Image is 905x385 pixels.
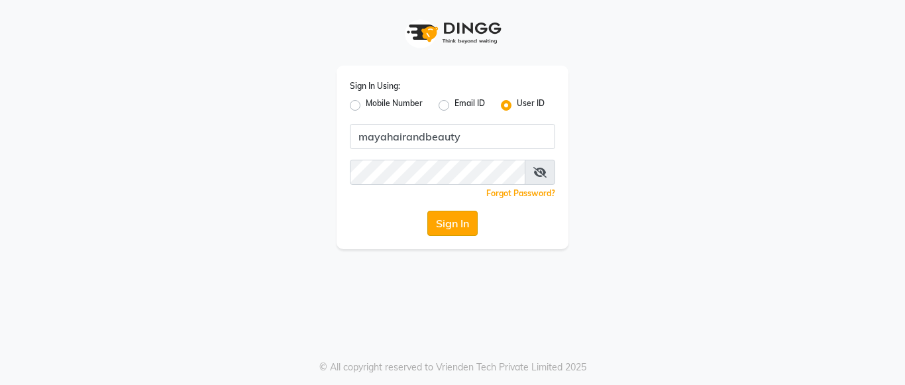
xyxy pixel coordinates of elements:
a: Forgot Password? [486,188,555,198]
img: logo1.svg [399,13,506,52]
input: Username [350,160,525,185]
label: User ID [517,97,545,113]
input: Username [350,124,555,149]
button: Sign In [427,211,478,236]
label: Email ID [454,97,485,113]
label: Sign In Using: [350,80,400,92]
label: Mobile Number [366,97,423,113]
